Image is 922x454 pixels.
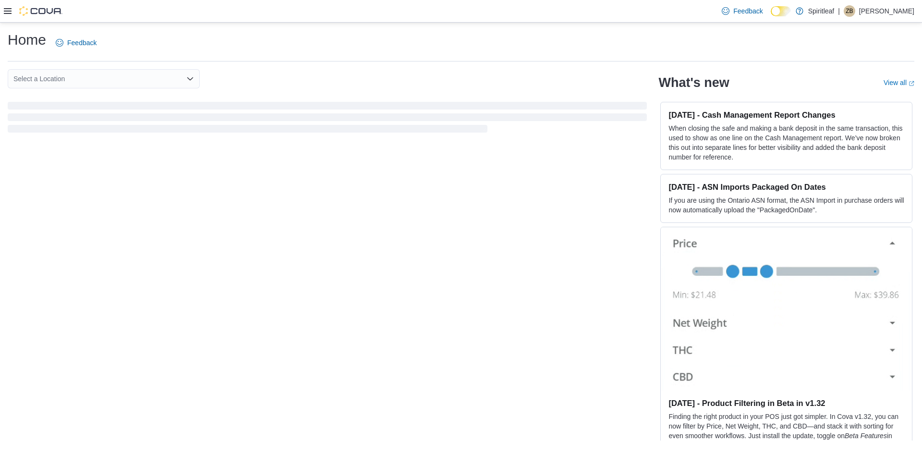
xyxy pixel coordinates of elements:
span: Feedback [67,38,97,48]
a: View allExternal link [884,79,914,86]
a: Feedback [718,1,766,21]
svg: External link [909,81,914,86]
div: Zach B [844,5,855,17]
p: | [838,5,840,17]
input: Dark Mode [771,6,791,16]
h2: What's new [658,75,729,90]
span: Loading [8,104,647,135]
p: When closing the safe and making a bank deposit in the same transaction, this used to show as one... [668,123,904,162]
h3: [DATE] - Cash Management Report Changes [668,110,904,120]
em: Beta Features [845,432,887,440]
span: Feedback [733,6,763,16]
p: Spiritleaf [808,5,834,17]
h1: Home [8,30,46,49]
img: Cova [19,6,62,16]
p: If you are using the Ontario ASN format, the ASN Import in purchase orders will now automatically... [668,196,904,215]
h3: [DATE] - Product Filtering in Beta in v1.32 [668,398,904,408]
a: Feedback [52,33,100,52]
button: Open list of options [186,75,194,83]
h3: [DATE] - ASN Imports Packaged On Dates [668,182,904,192]
span: ZB [846,5,853,17]
p: [PERSON_NAME] [859,5,914,17]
